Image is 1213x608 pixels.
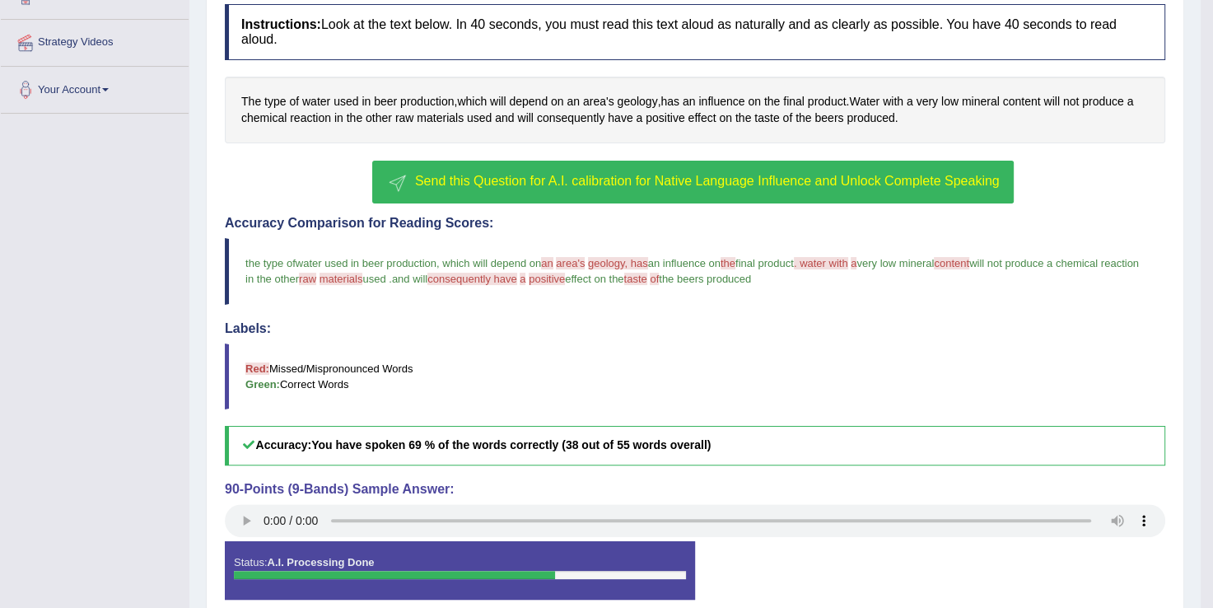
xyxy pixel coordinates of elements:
span: Click to see word definition [783,93,805,110]
b: Instructions: [241,17,321,31]
span: . [389,273,392,285]
span: Click to see word definition [334,93,358,110]
span: Click to see word definition [748,93,761,110]
span: very low mineral [856,257,934,269]
span: Click to see word definition [636,110,642,127]
span: Click to see word definition [782,110,792,127]
span: Click to see word definition [457,93,487,110]
h4: 90-Points (9-Bands) Sample Answer: [225,482,1165,497]
span: Click to see word definition [334,110,343,127]
span: Click to see word definition [660,93,679,110]
span: Click to see word definition [289,93,299,110]
div: Status: [225,541,695,599]
span: Click to see word definition [241,93,261,110]
h4: Labels: [225,321,1165,336]
span: used [362,273,385,285]
span: materials [320,273,363,285]
a: Your Account [1,67,189,108]
span: Click to see word definition [808,93,847,110]
span: Click to see word definition [467,110,492,127]
b: Red: [245,362,269,375]
b: You have spoken 69 % of the words correctly (38 out of 55 words overall) [311,438,711,451]
span: Click to see word definition [1003,93,1041,110]
span: the beers produced [659,273,751,285]
span: . water with [794,257,848,269]
span: Click to see word definition [264,93,286,110]
span: Click to see word definition [417,110,464,127]
span: Click to see word definition [719,110,732,127]
span: Click to see word definition [814,110,843,127]
span: an influence on [648,257,721,269]
span: and will [392,273,427,285]
span: a [851,257,856,269]
span: Click to see word definition [962,93,1000,110]
span: Click to see word definition [907,93,913,110]
span: Click to see word definition [290,110,331,127]
span: geology, has [588,257,648,269]
span: Click to see word definition [302,93,330,110]
span: Click to see word definition [347,110,362,127]
span: Click to see word definition [917,93,938,110]
span: a [520,273,525,285]
span: Click to see word definition [400,93,454,110]
span: of [650,273,659,285]
span: Click to see word definition [883,93,903,110]
span: Click to see word definition [374,93,397,110]
span: Click to see word definition [551,93,564,110]
span: Click to see word definition [495,110,514,127]
span: Click to see word definition [683,93,696,110]
span: Click to see word definition [735,110,751,127]
span: Click to see word definition [517,110,533,127]
h5: Accuracy: [225,426,1165,465]
span: Send this Question for A.I. calibration for Native Language Influence and Unlock Complete Speaking [415,174,1000,188]
span: Click to see word definition [764,93,780,110]
span: Click to see word definition [509,93,548,110]
blockquote: Missed/Mispronounced Words Correct Words [225,344,1165,409]
span: Click to see word definition [688,110,716,127]
span: Click to see word definition [618,93,658,110]
span: Click to see word definition [941,93,959,110]
span: consequently have [427,273,516,285]
span: Click to see word definition [1043,93,1059,110]
h4: Accuracy Comparison for Reading Scores: [225,216,1165,231]
span: Click to see word definition [795,110,811,127]
span: the [721,257,735,269]
a: Strategy Videos [1,20,189,61]
div: , , . . [225,77,1165,143]
span: Click to see word definition [1063,93,1079,110]
span: Click to see word definition [754,110,779,127]
span: effect on the [565,273,623,285]
span: Click to see word definition [241,110,287,127]
span: Click to see word definition [395,110,414,127]
span: Click to see word definition [849,93,879,110]
strong: A.I. Processing Done [267,556,374,568]
span: Click to see word definition [646,110,684,127]
span: Click to see word definition [366,110,392,127]
span: Click to see word definition [537,110,605,127]
span: positive [529,273,565,285]
span: Click to see word definition [362,93,371,110]
span: water used in beer production, which will depend on [296,257,541,269]
span: area's [556,257,585,269]
span: Click to see word definition [847,110,894,127]
span: Click to see word definition [1082,93,1124,110]
b: Green: [245,378,280,391]
span: Click to see word definition [698,93,744,110]
span: raw [299,273,316,285]
span: an [541,257,553,269]
h4: Look at the text below. In 40 seconds, you must read this text aloud as naturally and as clearly ... [225,4,1165,59]
span: Click to see word definition [567,93,580,110]
span: Click to see word definition [1127,93,1134,110]
span: content [934,257,969,269]
span: taste [624,273,647,285]
span: the type of [245,257,296,269]
span: final product [735,257,794,269]
button: Send this Question for A.I. calibration for Native Language Influence and Unlock Complete Speaking [372,161,1013,203]
span: Click to see word definition [583,93,614,110]
span: Click to see word definition [490,93,506,110]
span: Click to see word definition [608,110,632,127]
